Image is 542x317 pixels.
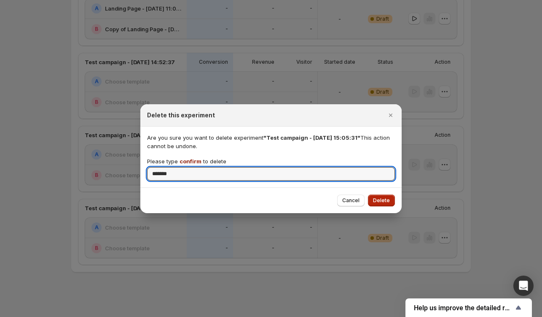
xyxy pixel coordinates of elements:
span: confirm [180,158,201,165]
p: Are you sure you want to delete experiment This action cannot be undone. [147,133,395,150]
button: Cancel [337,195,365,206]
span: Cancel [342,197,360,204]
button: Delete [368,195,395,206]
h2: Delete this experiment [147,111,215,119]
button: Show survey - Help us improve the detailed report for A/B campaigns [414,303,523,313]
span: Delete [373,197,390,204]
button: Close [385,109,397,121]
span: "Test campaign - [DATE] 15:05:31" [263,134,360,141]
span: Help us improve the detailed report for A/B campaigns [414,304,513,312]
div: Open Intercom Messenger [513,276,534,296]
p: Please type to delete [147,157,226,165]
